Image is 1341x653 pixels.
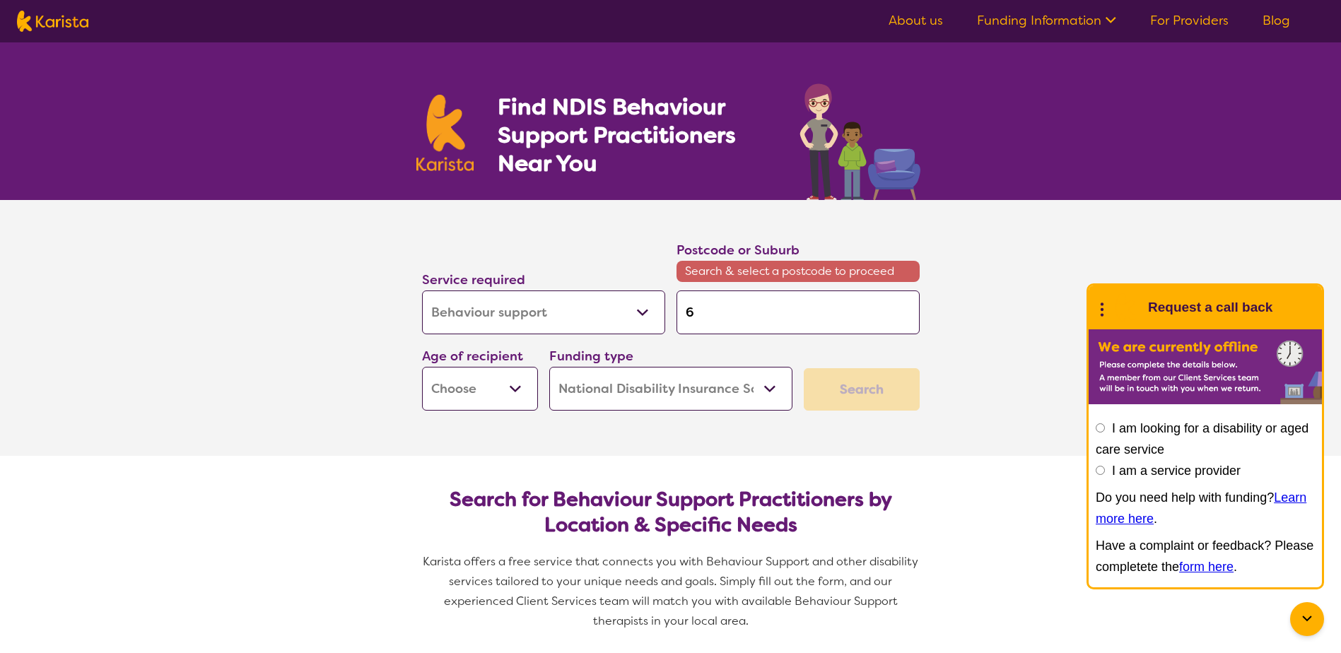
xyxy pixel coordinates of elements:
[17,11,88,32] img: Karista logo
[677,290,920,334] input: Type
[1089,329,1322,404] img: Karista offline chat form to request call back
[1112,464,1241,478] label: I am a service provider
[677,261,920,282] span: Search & select a postcode to proceed
[677,242,800,259] label: Postcode or Suburb
[1148,297,1272,318] h1: Request a call back
[422,348,523,365] label: Age of recipient
[1263,12,1290,29] a: Blog
[498,93,771,177] h1: Find NDIS Behaviour Support Practitioners Near You
[1150,12,1229,29] a: For Providers
[1179,560,1234,574] a: form here
[433,487,908,538] h2: Search for Behaviour Support Practitioners by Location & Specific Needs
[1096,487,1315,529] p: Do you need help with funding? .
[1096,421,1308,457] label: I am looking for a disability or aged care service
[549,348,633,365] label: Funding type
[422,271,525,288] label: Service required
[1096,535,1315,577] p: Have a complaint or feedback? Please completete the .
[796,76,925,200] img: behaviour-support
[416,552,925,631] p: Karista offers a free service that connects you with Behaviour Support and other disability servi...
[1111,293,1140,322] img: Karista
[889,12,943,29] a: About us
[977,12,1116,29] a: Funding Information
[416,95,474,171] img: Karista logo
